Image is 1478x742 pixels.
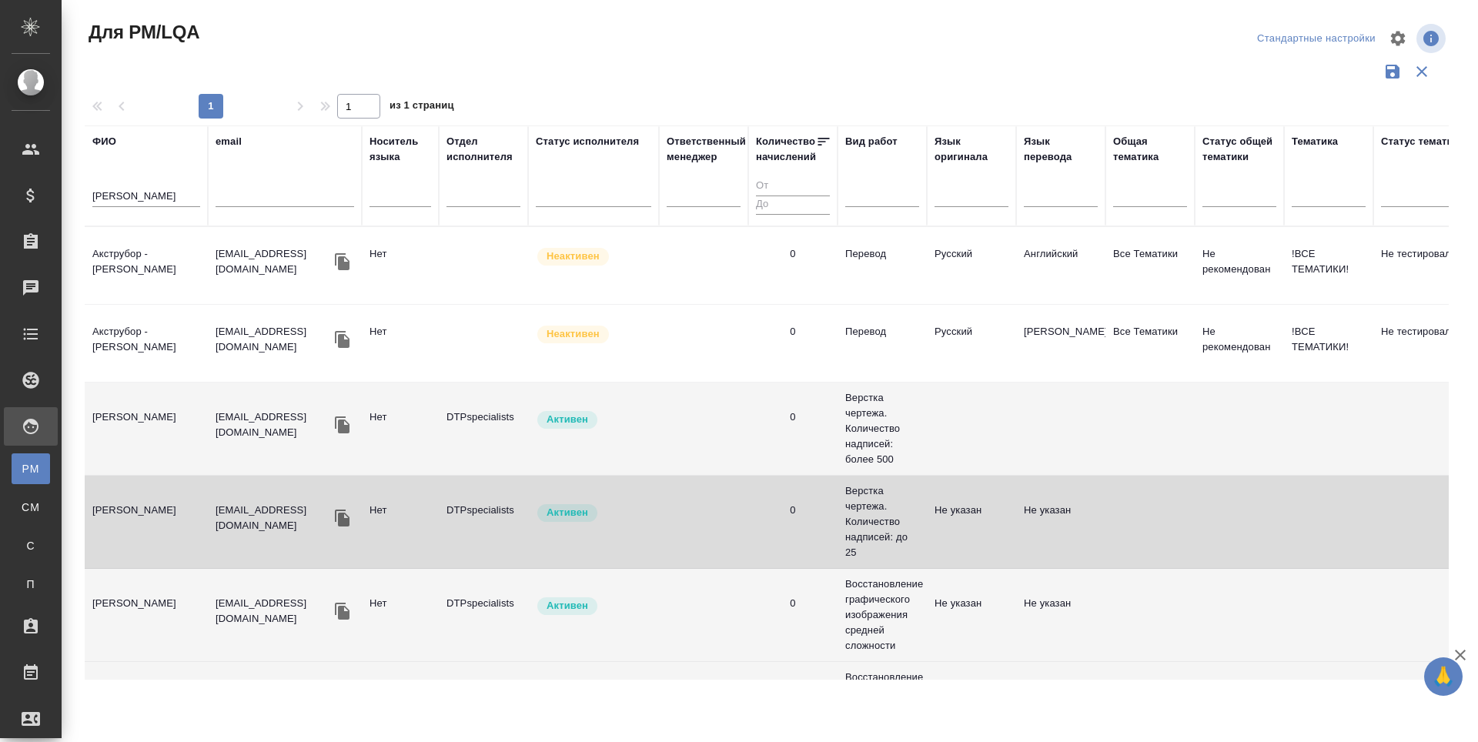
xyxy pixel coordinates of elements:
[216,409,331,440] p: [EMAIL_ADDRESS][DOMAIN_NAME]
[12,530,50,561] a: С
[439,495,528,549] td: DTPspecialists
[1407,57,1436,86] button: Сбросить фильтры
[331,250,354,273] button: Скопировать
[19,538,42,553] span: С
[547,598,588,613] p: Активен
[838,239,927,292] td: Перевод
[362,673,439,727] td: Нет
[536,503,651,523] div: Рядовой исполнитель: назначай с учетом рейтинга
[756,196,830,215] input: До
[1024,134,1098,165] div: Язык перевода
[216,246,331,277] p: [EMAIL_ADDRESS][DOMAIN_NAME]
[439,588,528,642] td: DTPspecialists
[547,326,600,342] p: Неактивен
[85,673,208,727] td: [PERSON_NAME]
[1105,316,1195,370] td: Все Тематики
[845,134,898,149] div: Вид работ
[927,316,1016,370] td: Русский
[439,673,528,727] td: DTPspecialists
[1016,673,1105,727] td: Не указан
[536,246,651,267] div: Наши пути разошлись: исполнитель с нами не работает
[756,134,816,165] div: Количество начислений
[362,239,439,292] td: Нет
[85,20,199,45] span: Для PM/LQA
[85,402,208,456] td: [PERSON_NAME]
[927,495,1016,549] td: Не указан
[536,324,651,345] div: Наши пути разошлись: исполнитель с нами не работает
[838,316,927,370] td: Перевод
[331,413,354,436] button: Скопировать
[927,673,1016,727] td: Не указан
[790,246,795,262] div: 0
[1016,588,1105,642] td: Не указан
[216,134,242,149] div: email
[1378,57,1407,86] button: Сохранить фильтры
[1202,134,1276,165] div: Статус общей тематики
[1292,134,1338,149] div: Тематика
[369,134,431,165] div: Носитель языка
[838,383,927,475] td: Верстка чертежа. Количество надписей: более 500
[927,588,1016,642] td: Не указан
[547,412,588,427] p: Активен
[1113,134,1187,165] div: Общая тематика
[1195,316,1284,370] td: Не рекомендован
[1195,239,1284,292] td: Не рекомендован
[362,402,439,456] td: Нет
[838,662,927,739] td: Восстановление сложного графического изображения
[331,506,354,530] button: Скопировать
[756,177,830,196] input: От
[1379,20,1416,57] span: Настроить таблицу
[838,569,927,661] td: Восстановление графического изображения средней сложности
[1416,24,1449,53] span: Посмотреть информацию
[85,239,208,292] td: Акструбор - [PERSON_NAME]
[1284,316,1373,370] td: !ВСЕ ТЕМАТИКИ!
[331,600,354,623] button: Скопировать
[390,96,454,119] span: из 1 страниц
[1016,316,1105,370] td: [PERSON_NAME]
[439,402,528,456] td: DTPspecialists
[1105,239,1195,292] td: Все Тематики
[790,596,795,611] div: 0
[1430,660,1456,693] span: 🙏
[446,134,520,165] div: Отдел исполнителя
[1284,239,1373,292] td: !ВСЕ ТЕМАТИКИ!
[536,409,651,430] div: Рядовой исполнитель: назначай с учетом рейтинга
[838,476,927,568] td: Верстка чертежа. Количество надписей: до 25
[331,328,354,351] button: Скопировать
[12,492,50,523] a: CM
[667,134,746,165] div: Ответственный менеджер
[362,316,439,370] td: Нет
[216,503,331,533] p: [EMAIL_ADDRESS][DOMAIN_NAME]
[19,577,42,592] span: П
[85,316,208,370] td: Акструбор - [PERSON_NAME]
[12,453,50,484] a: PM
[1381,134,1464,149] div: Статус тематики
[1424,657,1463,696] button: 🙏
[216,596,331,627] p: [EMAIL_ADDRESS][DOMAIN_NAME]
[19,500,42,515] span: CM
[19,461,42,476] span: PM
[85,588,208,642] td: [PERSON_NAME]
[362,495,439,549] td: Нет
[790,324,795,339] div: 0
[92,134,116,149] div: ФИО
[85,495,208,549] td: [PERSON_NAME]
[1016,495,1105,549] td: Не указан
[12,569,50,600] a: П
[935,134,1008,165] div: Язык оригинала
[362,588,439,642] td: Нет
[536,134,639,149] div: Статус исполнителя
[927,239,1016,292] td: Русский
[547,505,588,520] p: Активен
[547,249,600,264] p: Неактивен
[1253,27,1379,51] div: split button
[790,409,795,425] div: 0
[216,324,331,355] p: [EMAIL_ADDRESS][DOMAIN_NAME]
[1016,239,1105,292] td: Английский
[790,503,795,518] div: 0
